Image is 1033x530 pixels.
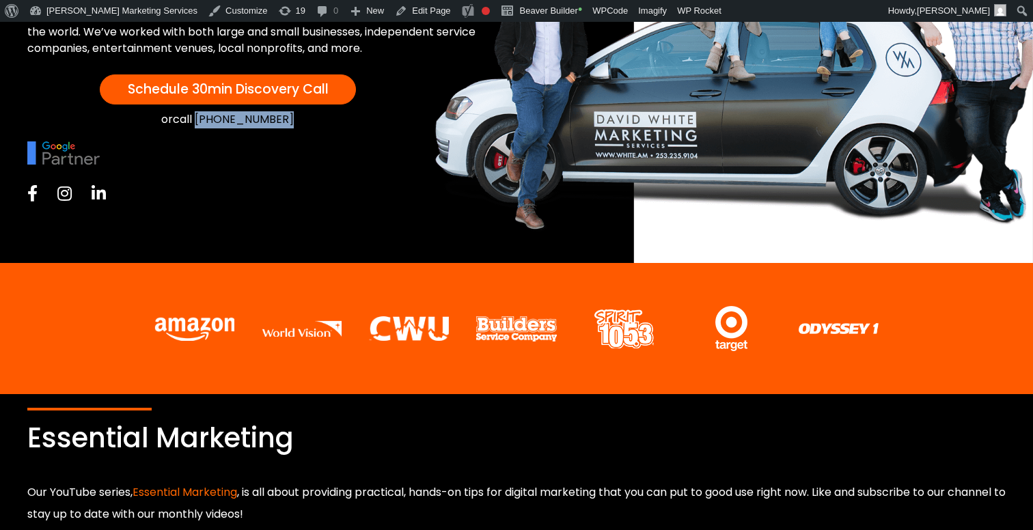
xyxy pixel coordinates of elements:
[27,419,294,457] span: Essential Marketing
[133,484,237,500] a: Essential Marketing
[578,3,582,16] span: •
[715,306,747,351] img: target
[369,316,449,341] img: cwu-partner
[27,141,100,165] img: google-partner
[594,309,654,348] img: Spirit-1053-Partner
[799,323,879,334] img: oddesey-1-partner
[476,316,556,341] img: Builder-Service-Company-Partner
[27,482,1006,525] p: Our YouTube series, , is all about providing practical, hands-on tips for digital marketing that ...
[128,80,329,98] span: Schedule 30min Discovery Call
[154,317,234,341] img: amazon-partner
[100,74,356,104] a: Schedule 30min Discovery Call
[27,146,100,158] picture: google-partner
[594,322,654,333] a: Spirit-1053-Partner
[917,5,990,16] span: [PERSON_NAME]
[369,322,449,333] a: cwu-partner
[476,322,556,333] a: Builder-Service-Company-Partner
[27,111,428,128] div: or
[482,7,490,15] div: Focus keyphrase not set
[262,320,342,337] img: wordvision-partner
[799,322,879,333] a: oddesey-1-partner
[262,322,342,333] a: wordvision-partner
[154,322,234,333] a: amazon-partner
[173,111,294,127] a: call [PHONE_NUMBER]
[715,322,747,333] a: target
